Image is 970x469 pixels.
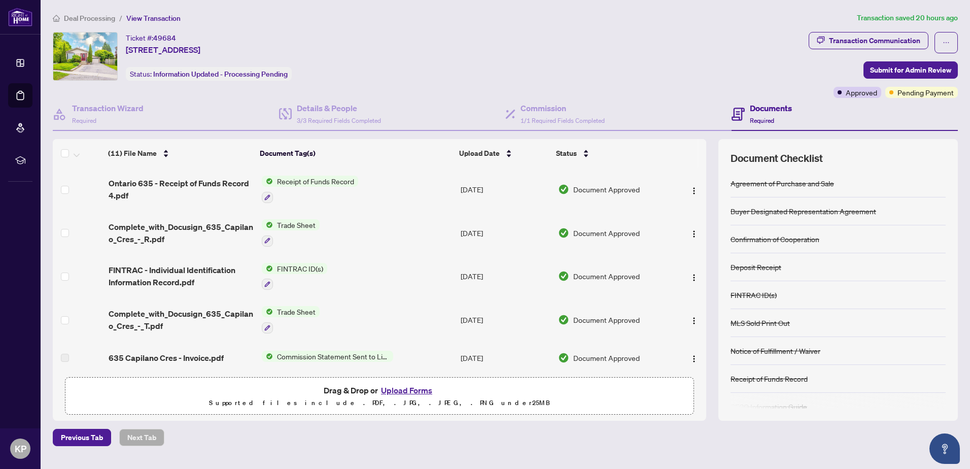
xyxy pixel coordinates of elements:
p: Supported files include .PDF, .JPG, .JPEG, .PNG under 25 MB [72,397,687,409]
button: Status IconTrade Sheet [262,306,320,333]
span: Previous Tab [61,429,103,446]
span: Complete_with_Docusign_635_Capilano_Cres_-_R.pdf [109,221,254,245]
div: Notice of Fulfillment / Waiver [731,345,820,356]
div: Confirmation of Cooperation [731,233,819,245]
span: Document Checklist [731,151,823,165]
button: Previous Tab [53,429,111,446]
span: Receipt of Funds Record [273,176,358,187]
img: Logo [690,187,698,195]
h4: Commission [521,102,605,114]
img: Document Status [558,271,569,282]
span: 3/3 Required Fields Completed [297,117,381,124]
span: Status [556,148,577,159]
img: Logo [690,274,698,282]
div: Status: [126,67,292,81]
span: Deal Processing [64,14,115,23]
img: Status Icon [262,176,273,187]
button: Status IconReceipt of Funds Record [262,176,358,203]
span: 635 Capilano Cres - Invoice.pdf [109,352,224,364]
h4: Details & People [297,102,381,114]
button: Logo [686,268,702,284]
button: Logo [686,312,702,328]
span: [STREET_ADDRESS] [126,44,200,56]
td: [DATE] [457,255,554,298]
span: Pending Payment [897,87,954,98]
img: Status Icon [262,219,273,230]
th: (11) File Name [104,139,256,167]
button: Logo [686,181,702,197]
div: Receipt of Funds Record [731,373,808,384]
span: FINTRAC - Individual Identification Information Record.pdf [109,264,254,288]
span: Drag & Drop orUpload FormsSupported files include .PDF, .JPG, .JPEG, .PNG under25MB [65,378,694,415]
div: Agreement of Purchase and Sale [731,178,834,189]
div: FINTRAC ID(s) [731,289,777,300]
span: Drag & Drop or [324,384,435,397]
img: Logo [690,355,698,363]
h4: Transaction Wizard [72,102,144,114]
td: [DATE] [457,167,554,211]
span: Required [750,117,774,124]
span: Trade Sheet [273,219,320,230]
span: FINTRAC ID(s) [273,263,327,274]
span: View Transaction [126,14,181,23]
button: Logo [686,350,702,366]
button: Status IconCommission Statement Sent to Listing Brokerage [262,351,393,362]
span: 1/1 Required Fields Completed [521,117,605,124]
button: Transaction Communication [809,32,928,49]
div: Ticket #: [126,32,176,44]
img: Document Status [558,314,569,325]
span: Document Approved [573,352,640,363]
span: 49684 [153,33,176,43]
td: [DATE] [457,298,554,342]
h4: Documents [750,102,792,114]
button: Logo [686,225,702,241]
img: Status Icon [262,306,273,317]
span: Commission Statement Sent to Listing Brokerage [273,351,393,362]
span: Ontario 635 - Receipt of Funds Record 4.pdf [109,177,254,202]
span: (11) File Name [108,148,157,159]
th: Status [552,139,670,167]
article: Transaction saved 20 hours ago [857,12,958,24]
button: Status IconFINTRAC ID(s) [262,263,327,290]
span: home [53,15,60,22]
span: Document Approved [573,314,640,325]
img: Document Status [558,227,569,239]
img: Document Status [558,352,569,363]
button: Next Tab [119,429,164,446]
th: Upload Date [455,139,552,167]
th: Document Tag(s) [256,139,455,167]
td: [DATE] [457,211,554,255]
div: Transaction Communication [829,32,920,49]
img: Document Status [558,184,569,195]
span: Document Approved [573,184,640,195]
button: Status IconTrade Sheet [262,219,320,247]
button: Submit for Admin Review [863,61,958,79]
span: Required [72,117,96,124]
span: Complete_with_Docusign_635_Capilano_Cres_-_T.pdf [109,308,254,332]
li: / [119,12,122,24]
span: Document Approved [573,227,640,239]
button: Upload Forms [378,384,435,397]
span: Information Updated - Processing Pending [153,70,288,79]
button: Open asap [929,433,960,464]
span: Submit for Admin Review [870,62,951,78]
div: MLS Sold Print Out [731,317,790,328]
img: Status Icon [262,351,273,362]
span: Trade Sheet [273,306,320,317]
span: Document Approved [573,271,640,282]
img: Status Icon [262,263,273,274]
div: Buyer Designated Representation Agreement [731,206,876,217]
img: Logo [690,317,698,325]
div: Deposit Receipt [731,261,781,273]
img: logo [8,8,32,26]
span: Upload Date [459,148,500,159]
span: Approved [846,87,877,98]
img: IMG-E12326448_1.jpg [53,32,117,80]
span: KP [15,442,26,456]
span: ellipsis [943,39,950,46]
img: Logo [690,230,698,238]
td: [DATE] [457,342,554,374]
